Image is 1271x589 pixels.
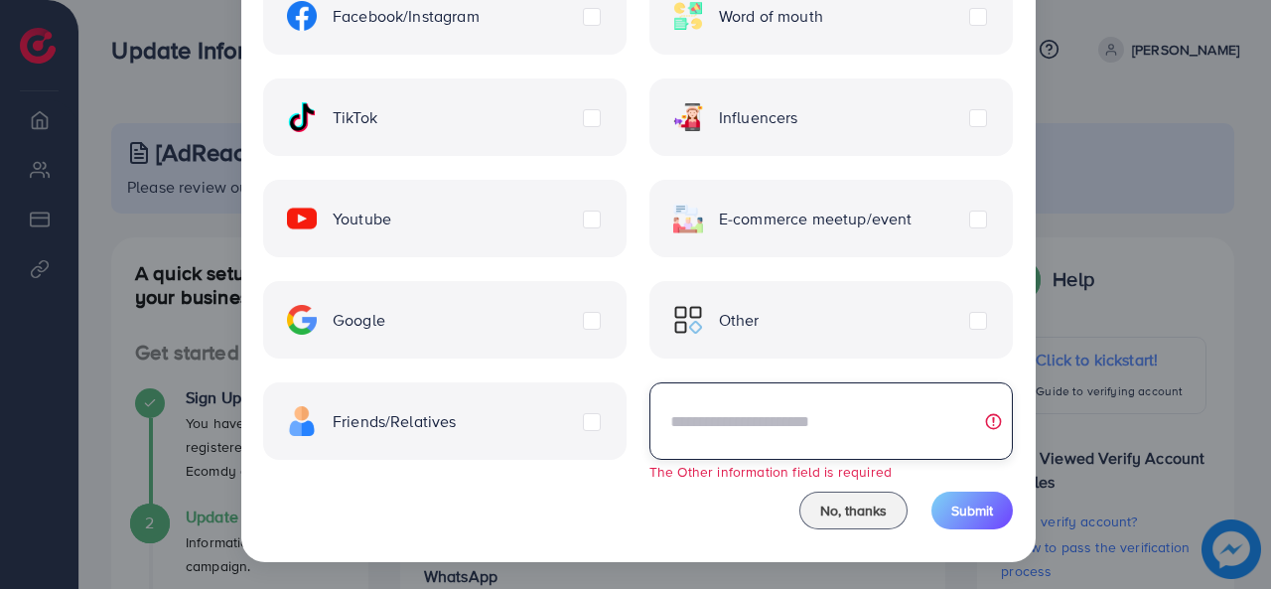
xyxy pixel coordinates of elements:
[719,106,798,129] span: Influencers
[287,406,317,436] img: ic-freind.8e9a9d08.svg
[799,492,908,529] button: No, thanks
[951,501,993,520] span: Submit
[287,1,317,31] img: ic-facebook.134605ef.svg
[649,462,892,481] small: The Other information field is required
[719,208,913,230] span: E-commerce meetup/event
[719,309,760,332] span: Other
[673,204,703,233] img: ic-ecommerce.d1fa3848.svg
[719,5,823,28] span: Word of mouth
[333,410,457,433] span: Friends/Relatives
[673,102,703,132] img: ic-influencers.a620ad43.svg
[287,204,317,233] img: ic-youtube.715a0ca2.svg
[931,492,1013,529] button: Submit
[287,305,317,335] img: ic-google.5bdd9b68.svg
[673,1,703,31] img: ic-word-of-mouth.a439123d.svg
[820,501,887,520] span: No, thanks
[673,305,703,335] img: ic-other.99c3e012.svg
[333,309,385,332] span: Google
[287,102,317,132] img: ic-tiktok.4b20a09a.svg
[333,5,480,28] span: Facebook/Instagram
[333,208,391,230] span: Youtube
[333,106,377,129] span: TikTok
